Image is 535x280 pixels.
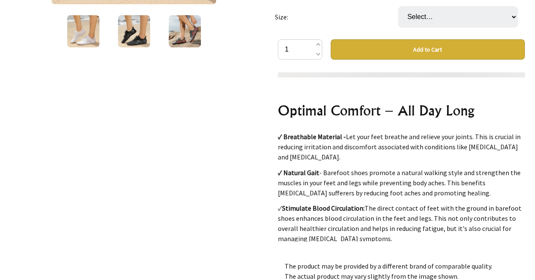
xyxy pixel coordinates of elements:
[278,167,525,198] p: - Barefoot shoes promote a natural walking style and strengthen the muscles in your feet and legs...
[278,132,346,141] strong: ✓ Breathable Material -
[278,132,525,162] p: Let your feet breathe and relieve your joints. This is crucial in reducing irritation and discomf...
[331,39,525,60] button: Add to Cart
[169,15,201,47] img: Lorax Pro - Healthy & non-slip barefoot shoes (Unisex)
[278,203,525,244] p: ✓ The direct contact of feet with the ground in barefoot shoes enhances blood circulation in the ...
[118,15,150,47] img: Lorax Pro - Healthy & non-slip barefoot shoes (Unisex)
[278,168,319,177] strong: ✓ Natural Gait
[282,204,365,212] strong: Stimulate Blood Circulation:
[67,15,99,47] img: Lorax Pro - Healthy & non-slip barefoot shoes (Unisex)
[278,100,525,121] h2: Optimal Comfort – All Day Long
